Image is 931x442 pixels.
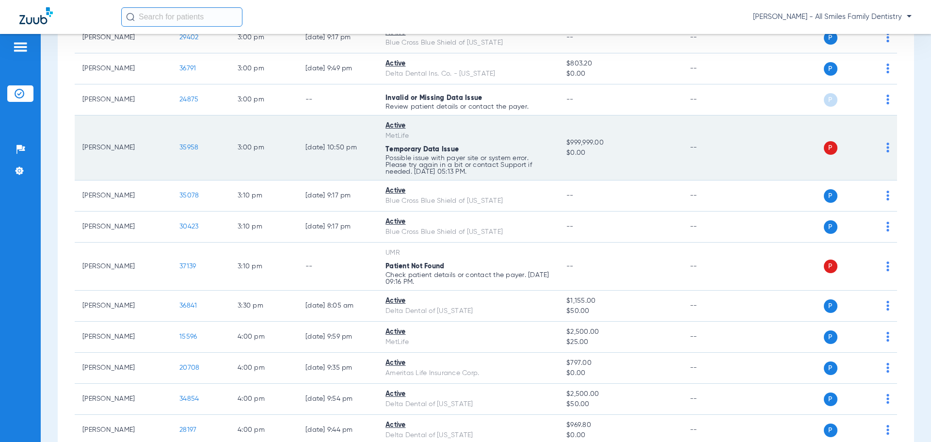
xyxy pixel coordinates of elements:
span: $0.00 [566,430,674,441]
img: group-dot-blue.svg [886,394,889,404]
span: P [824,93,837,107]
span: $969.80 [566,420,674,430]
img: group-dot-blue.svg [886,262,889,271]
span: 29402 [179,34,198,41]
td: [PERSON_NAME] [75,291,172,322]
td: -- [682,243,748,291]
img: group-dot-blue.svg [886,64,889,73]
td: -- [298,84,378,115]
p: Check patient details or contact the payer. [DATE] 09:16 PM. [385,272,551,285]
td: 3:00 PM [230,84,298,115]
td: [PERSON_NAME] [75,322,172,353]
span: Temporary Data Issue [385,146,459,153]
span: 36791 [179,65,196,72]
td: [DATE] 9:49 PM [298,53,378,84]
span: Patient Not Found [385,263,444,270]
p: Review patient details or contact the payer. [385,103,551,110]
span: -- [566,192,574,199]
td: -- [682,84,748,115]
div: Active [385,358,551,368]
td: [DATE] 9:17 PM [298,180,378,212]
span: $797.00 [566,358,674,368]
span: $0.00 [566,368,674,378]
span: $25.00 [566,337,674,347]
td: [DATE] 9:17 PM [298,212,378,243]
span: $50.00 [566,399,674,409]
img: group-dot-blue.svg [886,33,889,42]
span: 28197 [179,426,196,433]
img: group-dot-blue.svg [886,95,889,104]
div: Active [385,217,551,227]
span: $803.20 [566,59,674,69]
span: P [824,189,837,203]
td: 3:10 PM [230,212,298,243]
td: [PERSON_NAME] [75,180,172,212]
span: 20708 [179,364,199,371]
td: [DATE] 9:59 PM [298,322,378,353]
img: group-dot-blue.svg [886,301,889,311]
img: group-dot-blue.svg [886,222,889,231]
td: -- [682,22,748,53]
div: Blue Cross Blue Shield of [US_STATE] [385,227,551,237]
td: 3:00 PM [230,115,298,180]
div: Active [385,296,551,306]
span: P [824,299,837,313]
img: Zuub Logo [19,7,53,24]
div: Active [385,121,551,131]
span: $1,155.00 [566,296,674,306]
span: -- [566,223,574,230]
span: P [824,62,837,76]
img: group-dot-blue.svg [886,191,889,200]
div: Active [385,389,551,399]
span: [PERSON_NAME] - All Smiles Family Dentistry [753,12,912,22]
span: 36841 [179,302,197,309]
span: P [824,141,837,155]
span: 34854 [179,395,199,402]
div: Chat Widget [883,395,931,442]
div: Delta Dental of [US_STATE] [385,306,551,316]
span: P [824,31,837,45]
span: Invalid or Missing Data Issue [385,95,482,101]
span: 30423 [179,223,198,230]
td: 4:00 PM [230,322,298,353]
td: [PERSON_NAME] [75,384,172,415]
span: 35958 [179,144,198,151]
span: P [824,330,837,344]
span: -- [566,96,574,103]
td: -- [682,384,748,415]
img: Search Icon [126,13,135,21]
div: MetLife [385,131,551,141]
td: [PERSON_NAME] [75,84,172,115]
span: P [824,260,837,273]
div: Active [385,186,551,196]
td: -- [682,291,748,322]
div: MetLife [385,337,551,347]
td: [PERSON_NAME] [75,115,172,180]
span: -- [566,34,574,41]
span: P [824,424,837,437]
span: -- [566,263,574,270]
img: group-dot-blue.svg [886,332,889,342]
span: $2,500.00 [566,389,674,399]
span: P [824,220,837,234]
span: 35078 [179,192,199,199]
p: Possible issue with payer site or system error. Please try again in a bit or contact Support if n... [385,155,551,175]
div: Active [385,59,551,69]
td: [PERSON_NAME] [75,22,172,53]
span: $0.00 [566,148,674,158]
td: [PERSON_NAME] [75,243,172,291]
td: [DATE] 10:50 PM [298,115,378,180]
span: 15596 [179,333,197,340]
img: hamburger-icon [13,41,28,53]
span: 24875 [179,96,198,103]
td: [DATE] 9:54 PM [298,384,378,415]
td: [PERSON_NAME] [75,212,172,243]
div: Ameritas Life Insurance Corp. [385,368,551,378]
td: -- [682,180,748,212]
span: $999,999.00 [566,138,674,148]
td: -- [298,243,378,291]
div: Blue Cross Blue Shield of [US_STATE] [385,196,551,206]
td: [DATE] 9:17 PM [298,22,378,53]
span: $0.00 [566,69,674,79]
td: 3:30 PM [230,291,298,322]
